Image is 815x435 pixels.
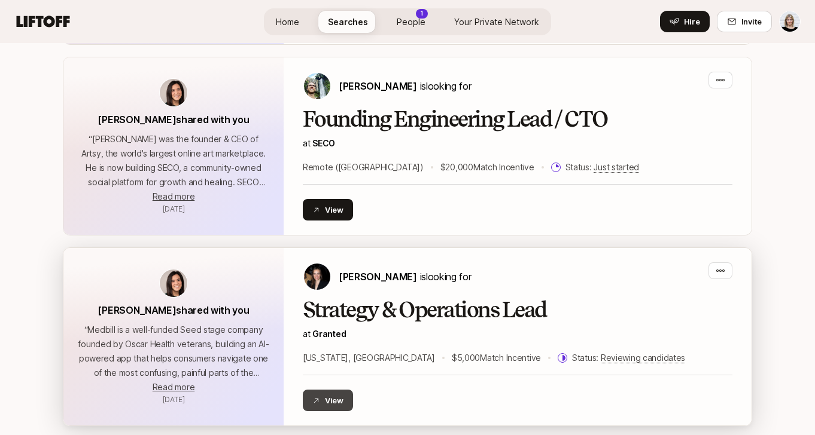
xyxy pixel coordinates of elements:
button: Invite [717,11,772,32]
h2: Founding Engineering Lead / CTO [303,108,732,131]
span: SECO [312,138,335,148]
a: People1 [387,11,435,33]
p: “ Medbill is a well-funded Seed stage company founded by Oscar Health veterans, building an AI-po... [78,323,269,380]
span: Read more [153,382,194,392]
button: Hire [660,11,710,32]
p: $20,000 Match Incentive [440,160,534,174]
p: is looking for [339,269,471,284]
h2: Strategy & Operations Lead [303,298,732,322]
span: [PERSON_NAME] [339,271,417,283]
p: $5,000 Match Incentive [452,351,541,365]
button: View [303,390,353,411]
p: Remote ([GEOGRAPHIC_DATA]) [303,160,424,174]
p: “ [PERSON_NAME] was the founder & CEO of Artsy, the world's largest online art marketplace. He is... [78,132,269,189]
p: at [303,327,732,341]
p: Status: [572,351,685,365]
span: [PERSON_NAME] shared with you [98,304,249,316]
span: People [397,16,425,28]
p: 1 [421,9,423,18]
button: Read more [153,380,194,394]
button: Read more [153,189,194,204]
span: Home [276,16,299,28]
img: Rachel Parlier [780,11,800,32]
span: Searches [328,16,368,28]
a: Your Private Network [445,11,549,33]
img: Jana Raykow [304,264,330,290]
span: Read more [153,191,194,201]
img: avatar-url [160,79,187,106]
span: Reviewing candidates [601,353,685,363]
a: Home [266,11,309,33]
span: [PERSON_NAME] shared with you [98,114,249,125]
a: Searches [318,11,378,33]
img: Carter Cleveland [304,73,330,99]
span: [PERSON_NAME] [339,80,417,92]
span: Hire [684,16,700,27]
p: at [303,136,732,151]
p: is looking for [339,78,471,94]
img: avatar-url [160,269,187,297]
span: July 31, 2025 10:03am [163,395,185,404]
p: Status: [565,160,639,174]
span: Your Private Network [454,16,539,28]
span: Just started [594,162,639,173]
span: July 31, 2025 10:03am [163,204,185,213]
p: [US_STATE], [GEOGRAPHIC_DATA] [303,351,435,365]
a: Granted [312,329,346,339]
span: Invite [741,16,762,27]
button: View [303,199,353,220]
